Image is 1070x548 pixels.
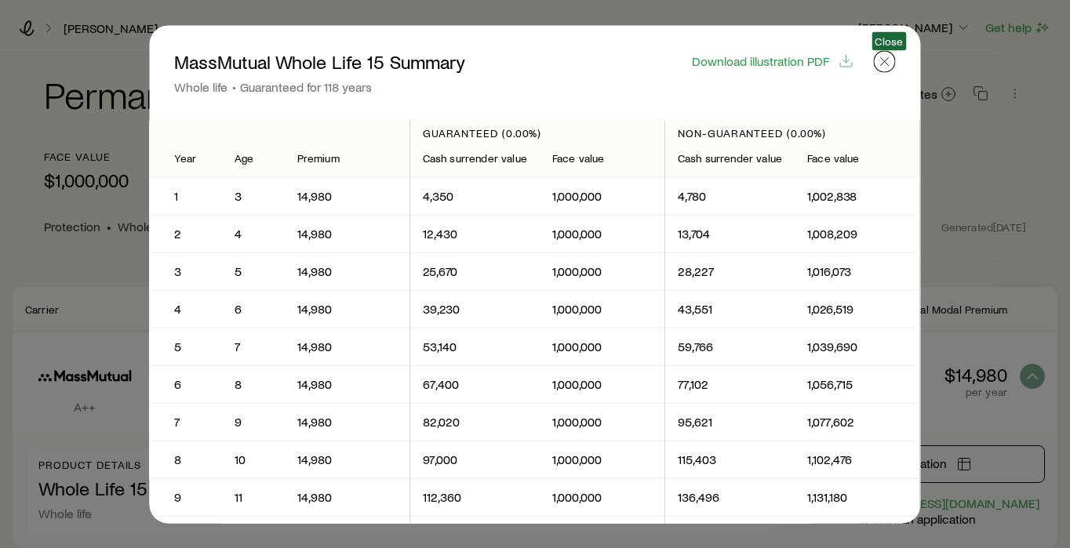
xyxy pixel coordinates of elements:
p: 39,230 [423,301,527,317]
p: 10 [235,452,272,467]
span: Download illustration PDF [692,54,829,67]
p: 77,102 [678,376,782,392]
p: 1,056,715 [808,376,908,392]
p: Non-guaranteed (0.00%) [678,126,907,139]
p: 53,140 [423,339,527,354]
p: 1,000,000 [552,188,652,204]
p: 1,016,073 [808,263,908,279]
p: 1,000,000 [552,263,652,279]
p: 14,980 [297,226,397,241]
p: 112,360 [423,489,527,505]
p: 9 [235,414,272,430]
p: 3 [174,263,197,279]
p: 9 [174,489,197,505]
p: 12,430 [423,226,527,241]
p: 1,000,000 [552,414,652,430]
p: 136,496 [678,489,782,505]
p: 14,980 [297,339,397,354]
p: 14,980 [297,301,397,317]
p: 5 [174,339,197,354]
p: 5 [235,263,272,279]
p: Whole life Guaranteed for 118 years [174,78,465,94]
p: 28,227 [678,263,782,279]
p: 1,131,180 [808,489,908,505]
p: 13,704 [678,226,782,241]
p: 97,000 [423,452,527,467]
p: 4 [174,301,197,317]
p: 14,980 [297,452,397,467]
p: 1,039,690 [808,339,908,354]
button: Download illustration PDF [691,52,855,70]
p: 1,102,476 [808,452,908,467]
p: 43,551 [678,301,782,317]
div: Face value [552,152,652,165]
p: 4 [235,226,272,241]
p: 14,980 [297,376,397,392]
p: 1,002,838 [808,188,908,204]
p: 6 [235,301,272,317]
p: 8 [235,376,272,392]
p: 1,000,000 [552,452,652,467]
p: 1,026,519 [808,301,908,317]
p: 6 [174,376,197,392]
p: 3 [235,188,272,204]
p: 115,403 [678,452,782,467]
p: 4,350 [423,188,527,204]
div: Face value [808,152,908,165]
span: Close [875,34,903,47]
p: 4,780 [678,188,782,204]
p: 14,980 [297,263,397,279]
div: Age [235,152,272,165]
p: 1,077,602 [808,414,908,430]
p: Guaranteed (0.00%) [423,126,652,139]
div: Year [174,152,197,165]
p: 82,020 [423,414,527,430]
p: 8 [174,452,197,467]
p: MassMutual Whole Life 15 Summary [174,50,465,72]
p: 25,670 [423,263,527,279]
p: 1,000,000 [552,339,652,354]
p: 11 [235,489,272,505]
p: 1,000,000 [552,489,652,505]
p: 7 [235,339,272,354]
p: 1 [174,188,197,204]
p: 2 [174,226,197,241]
p: 95,621 [678,414,782,430]
div: Cash surrender value [678,152,782,165]
p: 1,000,000 [552,301,652,317]
p: 59,766 [678,339,782,354]
p: 1,008,209 [808,226,908,241]
p: 14,980 [297,414,397,430]
p: 14,980 [297,188,397,204]
p: 1,000,000 [552,376,652,392]
p: 67,400 [423,376,527,392]
div: Cash surrender value [423,152,527,165]
div: Premium [297,152,397,165]
p: 1,000,000 [552,226,652,241]
p: 7 [174,414,197,430]
p: 14,980 [297,489,397,505]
